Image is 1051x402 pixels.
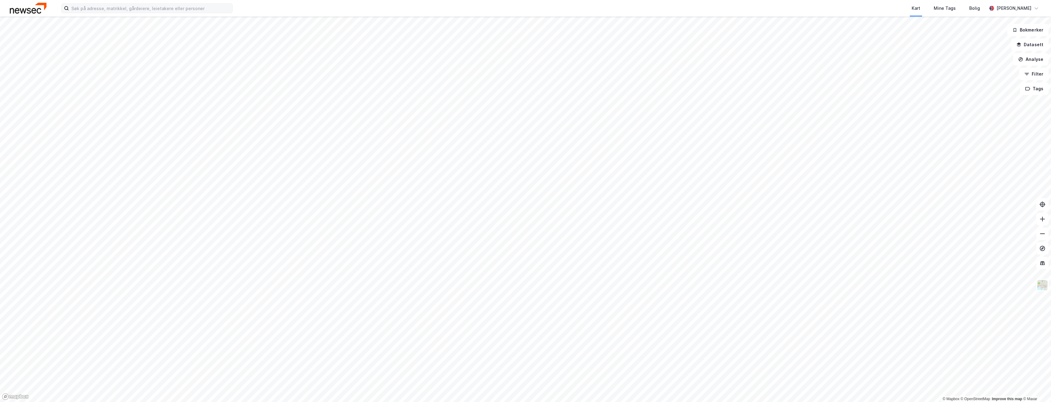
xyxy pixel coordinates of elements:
[992,397,1022,401] a: Improve this map
[1020,373,1051,402] div: Kontrollprogram for chat
[969,5,980,12] div: Bolig
[2,393,29,400] a: Mapbox homepage
[1011,39,1049,51] button: Datasett
[1019,68,1049,80] button: Filter
[934,5,956,12] div: Mine Tags
[943,397,959,401] a: Mapbox
[1007,24,1049,36] button: Bokmerker
[1020,83,1049,95] button: Tags
[961,397,990,401] a: OpenStreetMap
[69,4,232,13] input: Søk på adresse, matrikkel, gårdeiere, leietakere eller personer
[996,5,1031,12] div: [PERSON_NAME]
[912,5,920,12] div: Kart
[1013,53,1049,65] button: Analyse
[1020,373,1051,402] iframe: Chat Widget
[10,3,47,13] img: newsec-logo.f6e21ccffca1b3a03d2d.png
[1037,279,1048,291] img: Z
